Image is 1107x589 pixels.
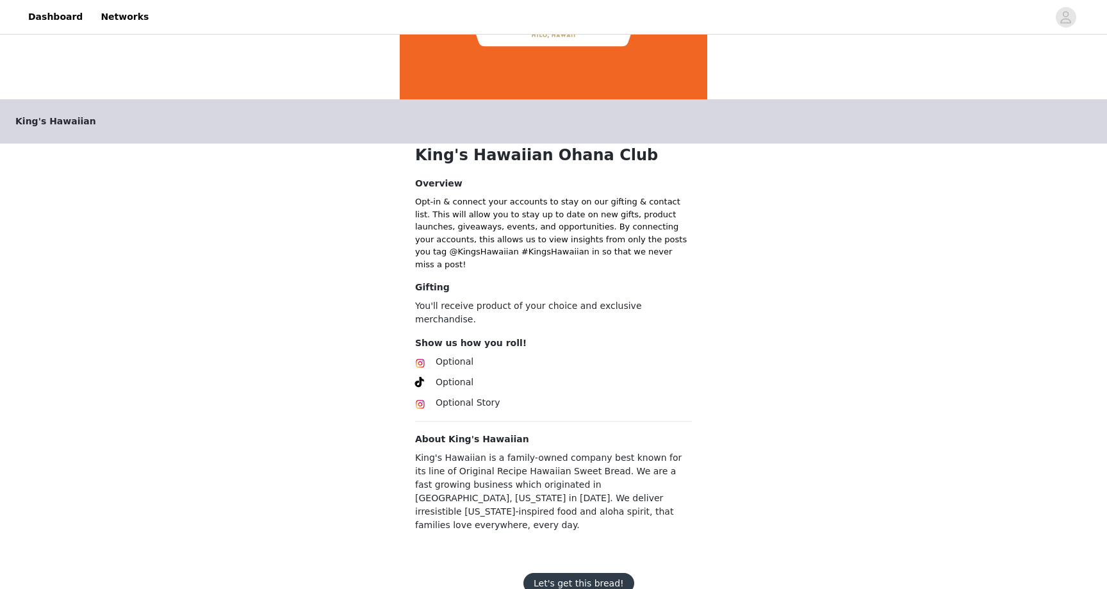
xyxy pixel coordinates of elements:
h4: Overview [415,177,692,190]
h4: About King's Hawaiian [415,433,692,446]
span: Optional [436,377,473,387]
p: Opt-in & connect your accounts to stay on our gifting & contact list. This will allow you to stay... [415,195,692,270]
img: Instagram Icon [415,399,425,410]
a: Dashboard [20,3,90,31]
span: Optional [436,356,473,367]
img: Instagram Icon [415,358,425,369]
div: avatar [1060,7,1072,28]
span: King's Hawaiian [15,115,96,128]
p: King's Hawaiian is a family-owned company best known for its line of Original Recipe Hawaiian Swe... [415,451,692,532]
p: You'll receive product of your choice and exclusive merchandise. [415,299,692,326]
span: Optional Story [436,397,500,408]
a: Networks [93,3,156,31]
h1: King's Hawaiian Ohana Club [415,144,692,167]
h4: Show us how you roll! [415,336,692,350]
h4: Gifting [415,281,692,294]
